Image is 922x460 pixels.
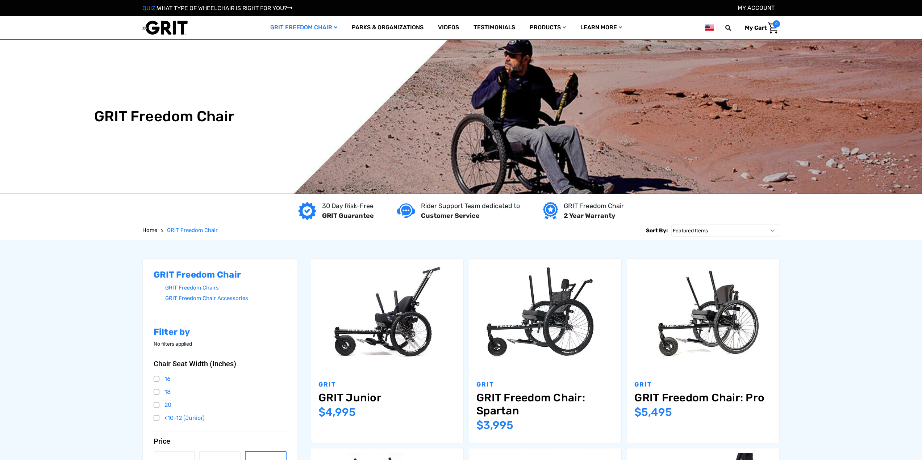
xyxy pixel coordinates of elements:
[154,400,287,410] a: 20
[476,419,513,432] span: $3,995
[634,391,772,404] a: GRIT Freedom Chair: Pro,$5,495.00
[94,108,235,125] h1: GRIT Freedom Chair
[154,413,287,423] a: <10-12 (Junior)
[739,20,780,35] a: Cart with 0 items
[318,406,356,419] span: $4,995
[421,201,520,211] p: Rider Support Team dedicated to
[768,22,778,34] img: Cart
[154,327,287,337] h2: Filter by
[154,359,236,368] span: Chair Seat Width (Inches)
[469,259,621,369] a: GRIT Freedom Chair: Spartan,$3,995.00
[142,227,157,233] span: Home
[318,391,456,404] a: GRIT Junior,$4,995.00
[431,16,466,39] a: Videos
[543,202,558,220] img: Year warranty
[154,270,287,280] h2: GRIT Freedom Chair
[466,16,522,39] a: Testimonials
[165,293,287,304] a: GRIT Freedom Chair Accessories
[142,20,188,35] img: GRIT All-Terrain Wheelchair and Mobility Equipment
[773,20,780,28] span: 0
[469,263,621,364] img: GRIT Freedom Chair: Spartan
[142,5,157,12] span: QUIZ:
[165,283,287,293] a: GRIT Freedom Chairs
[573,16,629,39] a: Learn More
[564,212,616,220] strong: 2 Year Warranty
[318,380,456,389] p: GRIT
[154,437,170,446] span: Price
[311,263,463,364] img: GRIT Junior: GRIT Freedom Chair all terrain wheelchair engineered specifically for kids
[167,226,218,235] a: GRIT Freedom Chair
[154,387,287,397] a: 18
[263,16,345,39] a: GRIT Freedom Chair
[646,224,668,237] label: Sort By:
[142,5,292,12] a: QUIZ:WHAT TYPE OF WHEELCHAIR IS RIGHT FOR YOU?
[564,201,624,211] p: GRIT Freedom Chair
[154,437,287,446] button: Price
[154,340,287,348] p: No filters applied
[397,203,415,218] img: Customer service
[167,227,218,233] span: GRIT Freedom Chair
[298,202,316,220] img: GRIT Guarantee
[705,23,714,32] img: us.png
[729,20,739,35] input: Search
[322,212,374,220] strong: GRIT Guarantee
[627,259,779,369] a: GRIT Freedom Chair: Pro,$5,495.00
[476,391,614,417] a: GRIT Freedom Chair: Spartan,$3,995.00
[627,263,779,364] img: GRIT Freedom Chair Pro: the Pro model shown including contoured Invacare Matrx seatback, Spinergy...
[311,259,463,369] a: GRIT Junior,$4,995.00
[142,226,157,235] a: Home
[522,16,573,39] a: Products
[345,16,431,39] a: Parks & Organizations
[154,374,287,384] a: 16
[634,406,672,419] span: $5,495
[738,4,775,11] a: Account
[745,24,767,31] span: My Cart
[634,380,772,389] p: GRIT
[154,359,287,368] button: Chair Seat Width (Inches)
[476,380,614,389] p: GRIT
[322,201,374,211] p: 30 Day Risk-Free
[421,212,480,220] strong: Customer Service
